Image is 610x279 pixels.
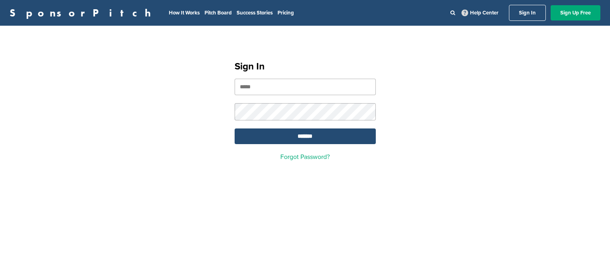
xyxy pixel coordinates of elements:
a: Pitch Board [205,10,232,16]
a: Forgot Password? [280,153,330,161]
h1: Sign In [235,59,376,74]
a: Sign In [509,5,546,21]
a: How It Works [169,10,200,16]
a: SponsorPitch [10,8,156,18]
a: Pricing [278,10,294,16]
a: Success Stories [237,10,273,16]
a: Sign Up Free [551,5,600,20]
a: Help Center [460,8,500,18]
